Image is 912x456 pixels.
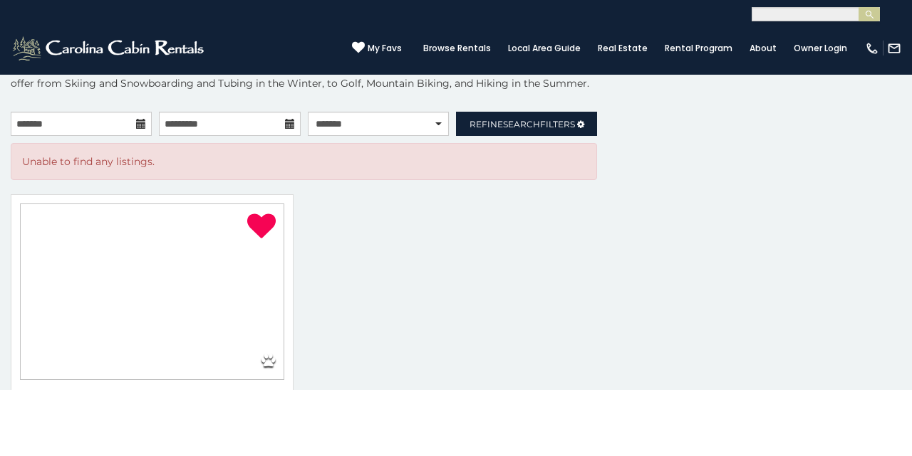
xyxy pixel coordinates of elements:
a: Real Estate [591,38,655,58]
a: Rental Program [658,38,740,58]
a: My Favs [352,41,402,55]
span: Refine Filters [470,119,575,129]
img: mail-regular-white.png [887,41,901,55]
a: Local Area Guide [501,38,588,58]
img: White-1-2.png [11,34,208,63]
p: Unable to find any listings. [22,154,586,169]
span: Search [503,119,540,129]
a: Owner Login [787,38,854,58]
a: Remove from favorites [247,212,276,242]
img: phone-regular-white.png [865,41,879,55]
a: About [742,38,784,58]
span: My Favs [368,42,402,55]
a: RefineSearchFilters [456,112,597,136]
a: Browse Rentals [416,38,498,58]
